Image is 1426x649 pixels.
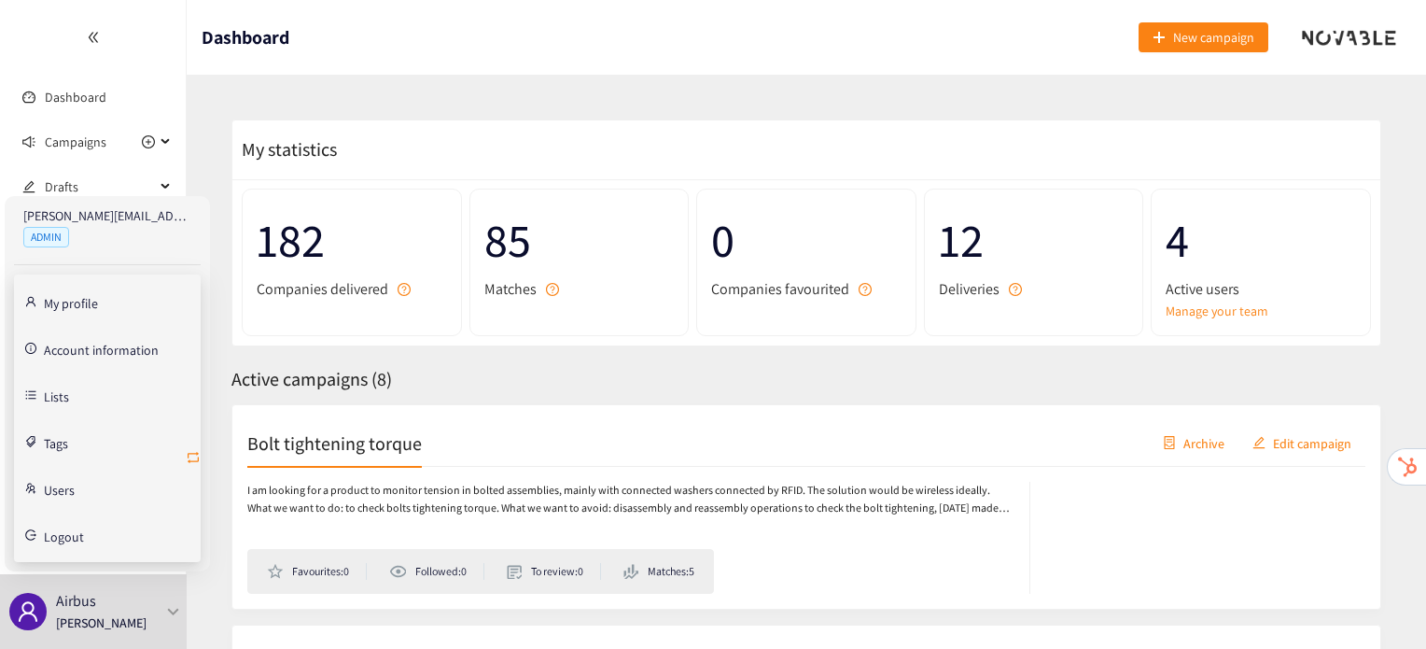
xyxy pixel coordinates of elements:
span: 4 [1166,204,1356,277]
a: Bolt tightening torquecontainerArchiveeditEdit campaignI am looking for a product to monitor tens... [231,404,1381,610]
a: My profile [44,293,98,310]
span: Edit campaign [1273,432,1351,453]
span: 85 [484,204,675,277]
button: retweet [186,444,201,473]
span: Campaigns [45,123,106,161]
a: Manage your team [1166,301,1356,321]
a: Users [44,480,75,497]
span: user [17,600,39,623]
span: container [1163,436,1176,451]
a: Tags [44,433,68,450]
span: Deliveries [939,277,1000,301]
span: Matches [484,277,537,301]
span: plus-circle [142,135,155,148]
p: [PERSON_NAME][EMAIL_ADDRESS][DOMAIN_NAME] [23,205,191,226]
iframe: Chat Widget [1333,559,1426,649]
li: To review: 0 [507,563,601,580]
button: containerArchive [1149,428,1238,458]
button: editEdit campaign [1238,428,1365,458]
li: Matches: 5 [623,563,694,580]
span: 12 [939,204,1129,277]
span: plus [1153,31,1166,46]
span: edit [22,180,35,193]
a: Lists [44,387,69,403]
span: Active users [1166,277,1239,301]
span: New campaign [1173,27,1254,48]
a: Dashboard [45,89,106,106]
span: retweet [186,450,201,468]
span: Archive [1183,432,1224,453]
span: question-circle [1009,283,1022,296]
span: Active campaigns ( 8 ) [231,367,392,391]
span: 182 [257,204,447,277]
span: sound [22,135,35,148]
span: question-circle [859,283,872,296]
li: Followed: 0 [389,563,484,580]
span: 0 [711,204,902,277]
a: Account information [44,340,159,357]
span: double-left [87,31,100,44]
span: ADMIN [23,227,69,247]
h2: Bolt tightening torque [247,430,422,456]
span: Drafts [45,168,155,205]
p: Airbus [56,589,96,613]
p: [PERSON_NAME] [56,613,147,633]
span: Companies favourited [711,277,849,301]
span: Companies delivered [257,277,388,301]
li: Favourites: 0 [267,563,367,580]
span: question-circle [398,283,411,296]
span: Logout [44,530,84,543]
span: logout [25,529,36,541]
span: edit [1252,436,1265,451]
p: I am looking for a product to monitor tension in bolted assemblies, mainly with connected washers... [247,482,1011,517]
span: question-circle [546,283,559,296]
button: plusNew campaign [1139,22,1268,52]
span: My statistics [232,137,337,162]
